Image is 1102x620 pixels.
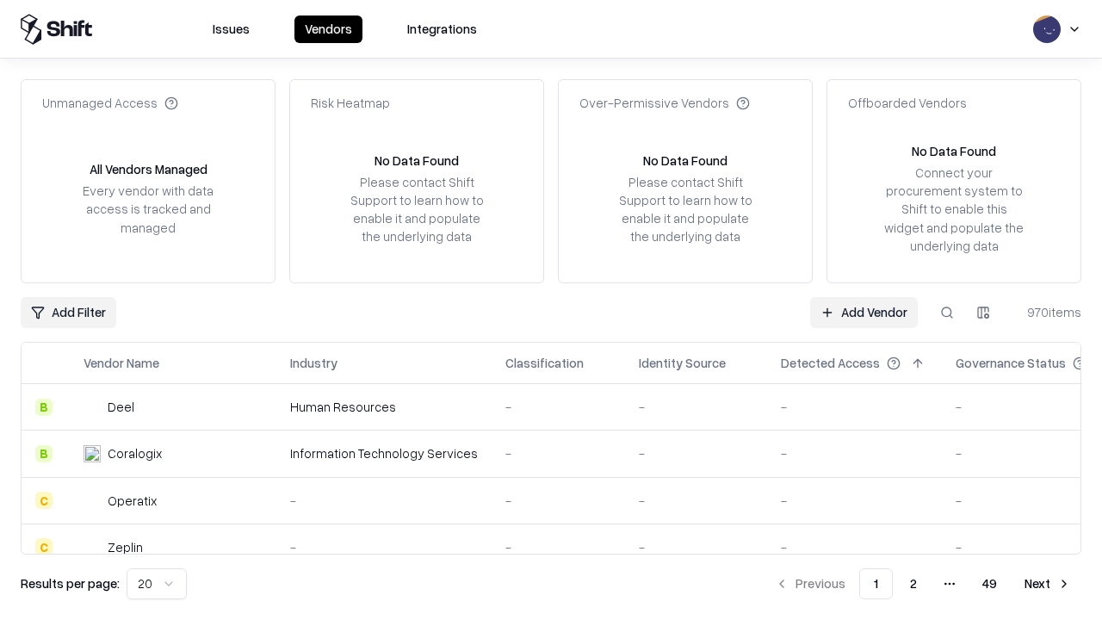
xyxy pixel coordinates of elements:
div: Information Technology Services [290,444,478,462]
div: 970 items [1012,303,1081,321]
p: Results per page: [21,574,120,592]
div: - [639,444,753,462]
div: Offboarded Vendors [848,94,967,112]
img: Operatix [84,492,101,509]
div: Deel [108,398,134,416]
button: 2 [896,568,931,599]
button: Next [1014,568,1081,599]
div: - [290,492,478,510]
div: Over-Permissive Vendors [579,94,750,112]
div: Vendor Name [84,354,159,372]
img: Zeplin [84,538,101,555]
div: C [35,538,53,555]
div: All Vendors Managed [90,160,207,178]
div: Operatix [108,492,157,510]
div: Identity Source [639,354,726,372]
div: No Data Found [643,152,727,170]
div: - [505,492,611,510]
div: B [35,445,53,462]
div: - [781,444,928,462]
div: - [781,398,928,416]
button: 1 [859,568,893,599]
div: - [505,444,611,462]
div: Industry [290,354,337,372]
button: Add Filter [21,297,116,328]
div: No Data Found [375,152,459,170]
div: Human Resources [290,398,478,416]
img: Coralogix [84,445,101,462]
div: B [35,399,53,416]
div: Please contact Shift Support to learn how to enable it and populate the underlying data [345,173,488,246]
button: Integrations [397,15,487,43]
div: Risk Heatmap [311,94,390,112]
nav: pagination [765,568,1081,599]
button: 49 [969,568,1011,599]
button: Issues [202,15,260,43]
div: Governance Status [956,354,1066,372]
div: - [290,538,478,556]
div: Coralogix [108,444,162,462]
div: Detected Access [781,354,880,372]
img: Deel [84,399,101,416]
div: - [639,538,753,556]
div: - [505,538,611,556]
button: Vendors [294,15,362,43]
div: No Data Found [912,142,996,160]
div: - [639,398,753,416]
a: Add Vendor [810,297,918,328]
div: - [505,398,611,416]
div: Every vendor with data access is tracked and managed [77,182,220,236]
div: - [781,538,928,556]
div: Classification [505,354,584,372]
div: - [639,492,753,510]
div: Zeplin [108,538,143,556]
div: Connect your procurement system to Shift to enable this widget and populate the underlying data [882,164,1025,255]
div: - [781,492,928,510]
div: Unmanaged Access [42,94,178,112]
div: C [35,492,53,509]
div: Please contact Shift Support to learn how to enable it and populate the underlying data [614,173,757,246]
